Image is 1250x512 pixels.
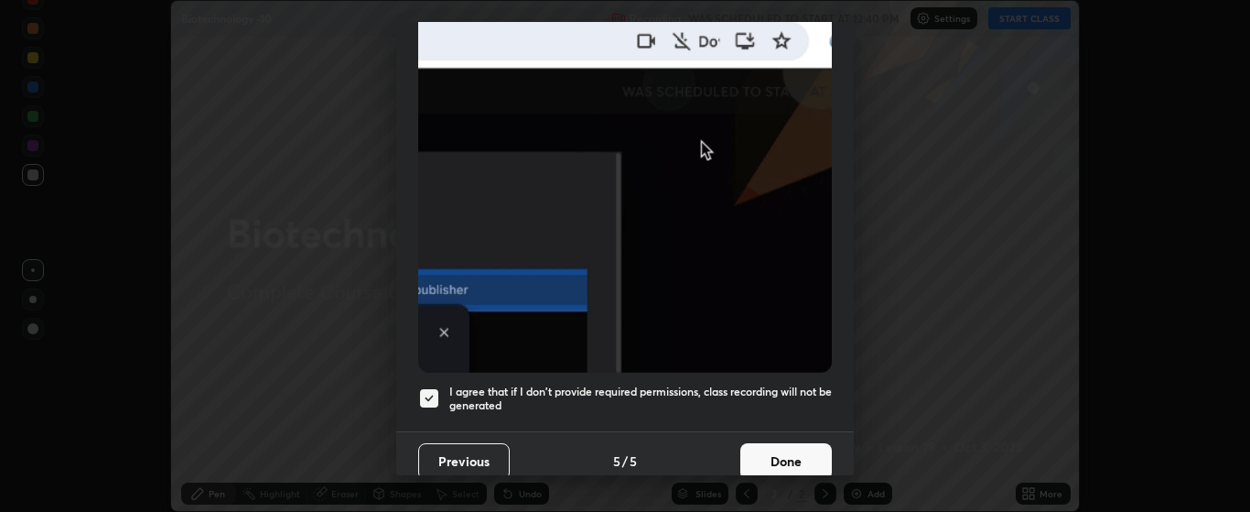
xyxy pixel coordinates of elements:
[613,452,620,471] h4: 5
[449,385,832,413] h5: I agree that if I don't provide required permissions, class recording will not be generated
[630,452,637,471] h4: 5
[622,452,628,471] h4: /
[418,443,510,480] button: Previous
[740,443,832,480] button: Done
